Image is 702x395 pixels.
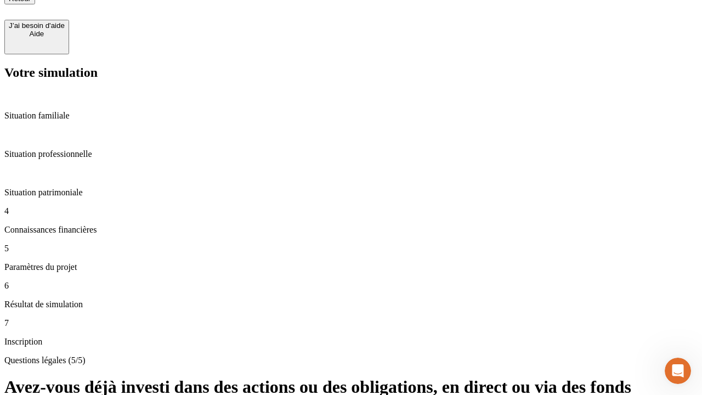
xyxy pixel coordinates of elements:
[665,358,691,384] iframe: Intercom live chat
[4,244,698,253] p: 5
[4,356,698,365] p: Questions légales (5/5)
[4,225,698,235] p: Connaissances financières
[4,262,698,272] p: Paramètres du projet
[4,300,698,309] p: Résultat de simulation
[4,206,698,216] p: 4
[4,111,698,121] p: Situation familiale
[4,149,698,159] p: Situation professionnelle
[4,65,698,80] h2: Votre simulation
[4,20,69,54] button: J’ai besoin d'aideAide
[4,281,698,291] p: 6
[9,21,65,30] div: J’ai besoin d'aide
[4,337,698,347] p: Inscription
[4,188,698,198] p: Situation patrimoniale
[4,318,698,328] p: 7
[9,30,65,38] div: Aide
